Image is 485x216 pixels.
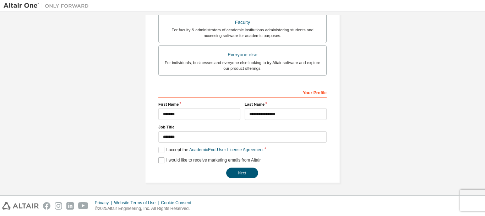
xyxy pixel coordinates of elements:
[158,86,327,98] div: Your Profile
[161,200,195,206] div: Cookie Consent
[226,168,258,178] button: Next
[163,17,322,27] div: Faculty
[163,50,322,60] div: Everyone else
[245,101,327,107] label: Last Name
[158,157,261,163] label: I would like to receive marketing emails from Altair
[95,200,114,206] div: Privacy
[43,202,50,210] img: facebook.svg
[158,101,240,107] label: First Name
[4,2,92,9] img: Altair One
[163,60,322,71] div: For individuals, businesses and everyone else looking to try Altair software and explore our prod...
[55,202,62,210] img: instagram.svg
[78,202,88,210] img: youtube.svg
[158,147,263,153] label: I accept the
[189,147,263,152] a: Academic End-User License Agreement
[95,206,196,212] p: © 2025 Altair Engineering, Inc. All Rights Reserved.
[2,202,39,210] img: altair_logo.svg
[114,200,161,206] div: Website Terms of Use
[66,202,74,210] img: linkedin.svg
[158,124,327,130] label: Job Title
[163,27,322,38] div: For faculty & administrators of academic institutions administering students and accessing softwa...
